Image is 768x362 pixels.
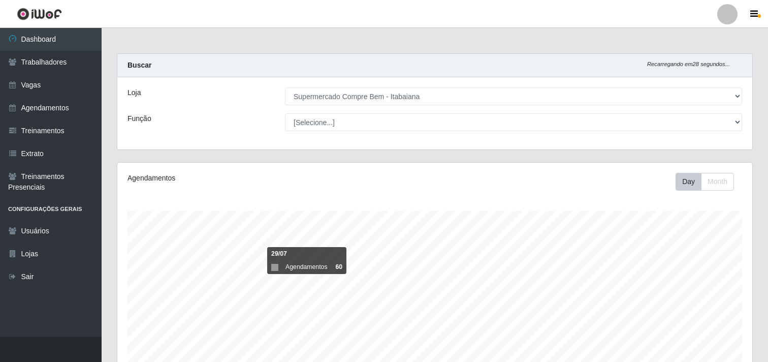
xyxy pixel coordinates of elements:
[127,61,151,69] strong: Buscar
[127,113,151,124] label: Função
[676,173,701,191] button: Day
[127,87,141,98] label: Loja
[676,173,742,191] div: Toolbar with button groups
[647,61,730,67] i: Recarregando em 28 segundos...
[127,173,375,184] div: Agendamentos
[701,173,734,191] button: Month
[17,8,62,20] img: CoreUI Logo
[676,173,734,191] div: First group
